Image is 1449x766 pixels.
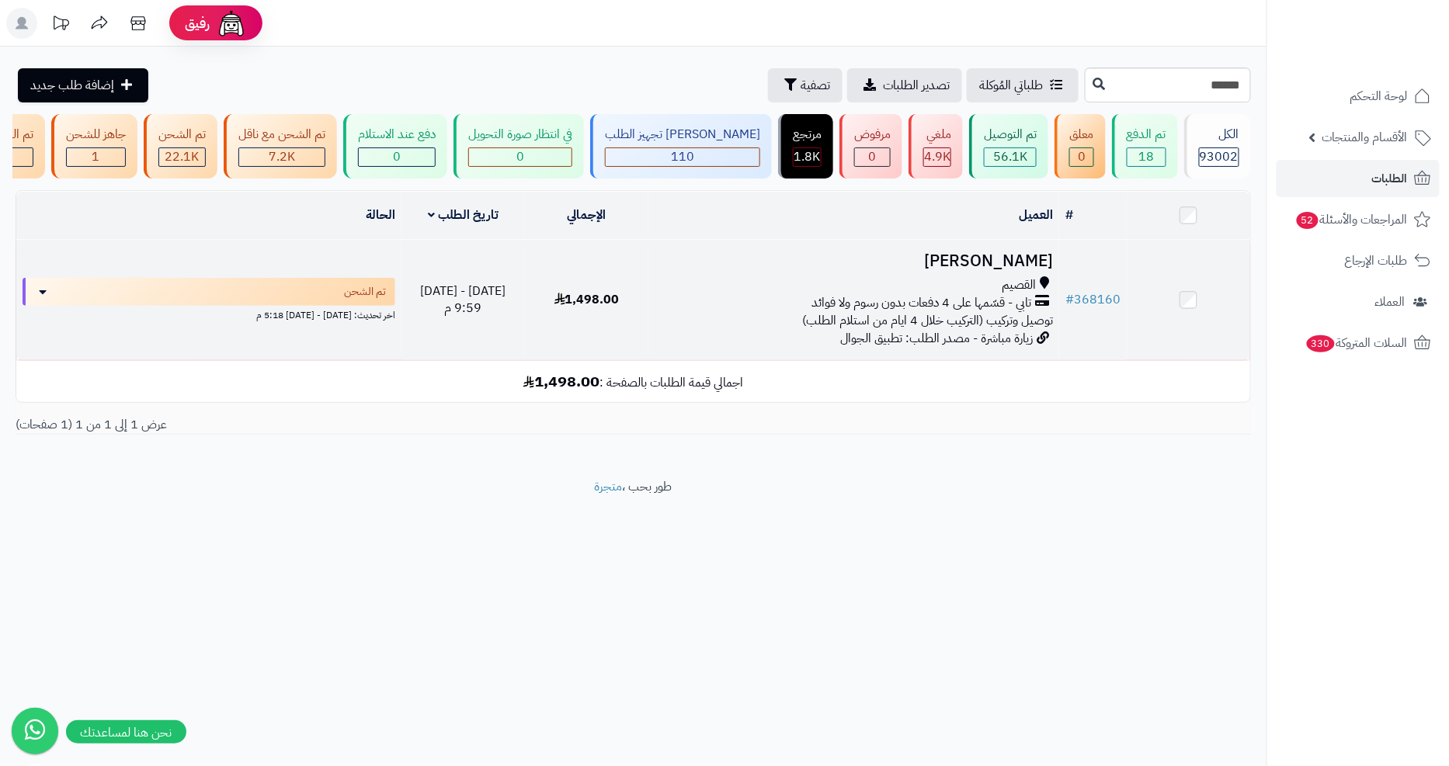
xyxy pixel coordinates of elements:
span: 0 [869,147,877,166]
span: [DATE] - [DATE] 9:59 م [421,282,506,318]
a: دفع عند الاستلام 0 [340,114,450,179]
a: جاهز للشحن 1 [48,114,141,179]
div: الكل [1199,126,1239,144]
div: تم الشحن مع ناقل [238,126,325,144]
span: المراجعات والأسئلة [1295,209,1408,230]
span: تصفية [801,76,830,95]
td: اجمالي قيمة الطلبات بالصفحة : [16,361,1250,402]
span: السلات المتروكة [1305,332,1408,354]
div: معلق [1069,126,1094,144]
div: 18 [1128,148,1166,166]
span: 52 [1297,212,1319,229]
a: المراجعات والأسئلة52 [1277,201,1440,238]
a: ملغي 4.9K [905,114,966,179]
span: القصيم [1002,276,1036,294]
a: طلباتي المُوكلة [967,68,1079,102]
div: 1765 [794,148,821,166]
span: 1 [92,147,100,166]
div: [PERSON_NAME] تجهيز الطلب [605,126,760,144]
span: 110 [671,147,694,166]
div: اخر تحديث: [DATE] - [DATE] 5:18 م [23,306,395,322]
div: 110 [606,148,759,166]
div: دفع عند الاستلام [358,126,436,144]
a: مرتجع 1.8K [775,114,836,179]
a: العميل [1019,206,1053,224]
div: 56082 [985,148,1036,166]
span: 1.8K [794,147,821,166]
a: معلق 0 [1051,114,1109,179]
a: تاريخ الطلب [428,206,499,224]
a: العملاء [1277,283,1440,321]
div: عرض 1 إلى 1 من 1 (1 صفحات) [4,416,634,434]
span: 330 [1307,335,1335,352]
a: طلبات الإرجاع [1277,242,1440,279]
div: 4923 [924,148,950,166]
span: طلبات الإرجاع [1345,250,1408,272]
a: تم الشحن 22.1K [141,114,221,179]
a: الكل93002 [1181,114,1254,179]
span: تابي - قسّمها على 4 دفعات بدون رسوم ولا فوائد [811,294,1031,312]
div: 0 [855,148,890,166]
a: مرفوض 0 [836,114,905,179]
span: زيارة مباشرة - مصدر الطلب: تطبيق الجوال [840,329,1033,348]
a: الحالة [366,206,395,224]
div: تم الشحن [158,126,206,144]
div: 22147 [159,148,205,166]
span: توصيل وتركيب (التركيب خلال 4 ايام من استلام الطلب) [802,311,1053,330]
span: لوحة التحكم [1350,85,1408,107]
div: 0 [469,148,572,166]
div: 1 [67,148,125,166]
div: تم الدفع [1127,126,1166,144]
span: إضافة طلب جديد [30,76,114,95]
div: مرفوض [854,126,891,144]
a: الإجمالي [568,206,606,224]
div: 0 [359,148,435,166]
span: 56.1K [993,147,1027,166]
a: [PERSON_NAME] تجهيز الطلب 110 [587,114,775,179]
div: تم التوصيل [984,126,1037,144]
a: تم الشحن مع ناقل 7.2K [221,114,340,179]
a: في انتظار صورة التحويل 0 [450,114,587,179]
div: في انتظار صورة التحويل [468,126,572,144]
a: #368160 [1065,290,1121,309]
div: جاهز للشحن [66,126,126,144]
span: # [1065,290,1074,309]
a: تم التوصيل 56.1K [966,114,1051,179]
div: 7223 [239,148,325,166]
span: 0 [393,147,401,166]
a: لوحة التحكم [1277,78,1440,115]
a: متجرة [595,477,623,496]
span: تصدير الطلبات [883,76,950,95]
b: 1,498.00 [523,369,599,393]
span: الأقسام والمنتجات [1322,127,1408,148]
a: # [1065,206,1073,224]
span: تم الشحن [344,284,386,300]
span: العملاء [1375,291,1406,313]
span: الطلبات [1372,168,1408,189]
a: السلات المتروكة330 [1277,324,1440,362]
span: 22.1K [165,147,200,166]
div: مرتجع [793,126,822,144]
div: 0 [1070,148,1093,166]
span: طلباتي المُوكلة [979,76,1043,95]
img: logo-2.png [1343,12,1434,44]
span: 0 [1078,147,1086,166]
a: تم الدفع 18 [1109,114,1181,179]
a: إضافة طلب جديد [18,68,148,102]
button: تصفية [768,68,843,102]
span: 7.2K [269,147,295,166]
span: 18 [1139,147,1155,166]
a: تصدير الطلبات [847,68,962,102]
span: رفيق [185,14,210,33]
a: الطلبات [1277,160,1440,197]
img: ai-face.png [216,8,247,39]
div: ملغي [923,126,951,144]
span: 93002 [1200,147,1239,166]
span: 1,498.00 [554,290,620,309]
a: تحديثات المنصة [41,8,80,43]
span: 4.9K [924,147,950,166]
span: 0 [516,147,524,166]
h3: [PERSON_NAME] [655,252,1053,270]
